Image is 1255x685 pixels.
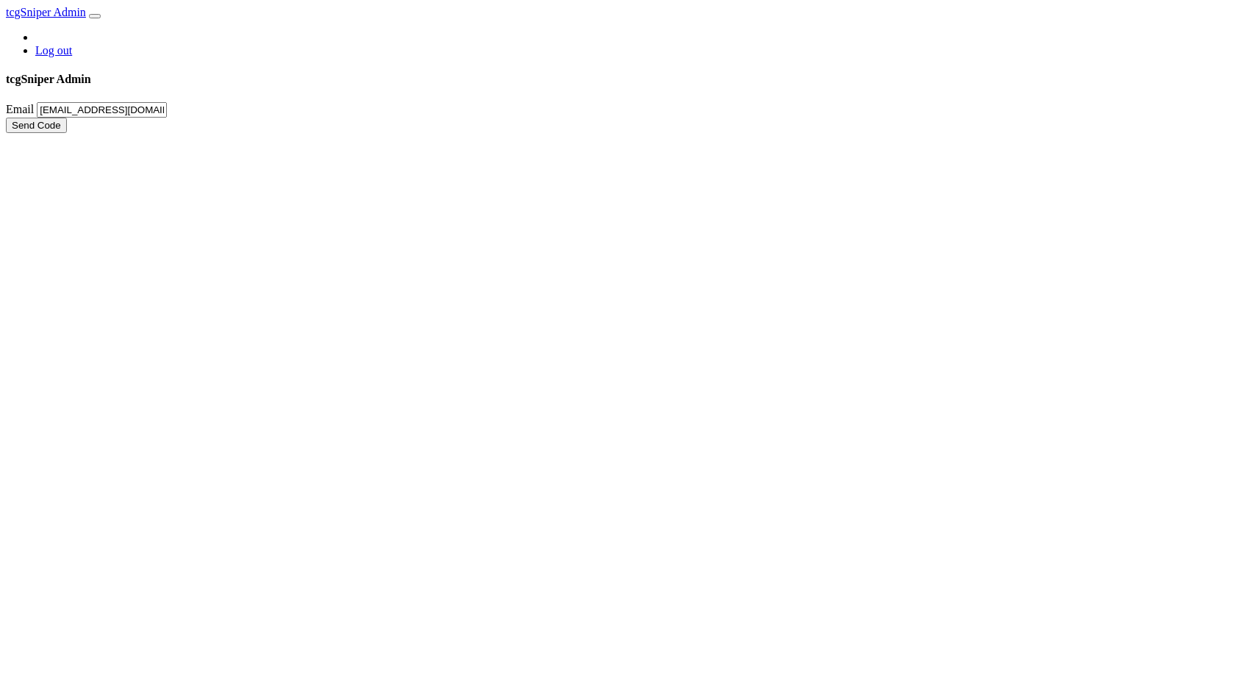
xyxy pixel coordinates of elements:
a: tcgSniper Admin [6,6,86,18]
a: Log out [35,44,72,57]
h4: tcgSniper Admin [6,73,1249,86]
button: Toggle navigation [89,14,101,18]
input: Email [37,102,167,118]
label: Email [6,103,34,115]
button: Send Code [6,118,67,133]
